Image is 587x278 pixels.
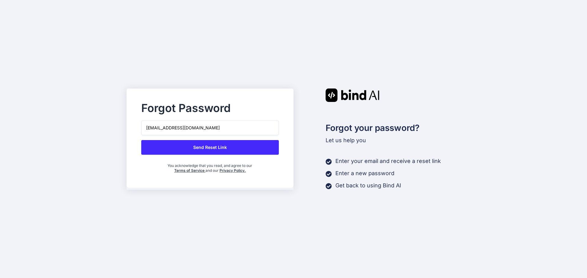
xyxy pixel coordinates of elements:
input: Please Enter Your Email [141,120,279,135]
a: Terms of Service [174,168,205,173]
p: Let us help you [326,136,460,145]
p: Enter your email and receive a reset link [335,157,441,165]
h2: Forgot Password [141,103,279,113]
h2: Forgot your password? [326,121,460,134]
div: You acknowledge that you read, and agree to our and our [164,160,256,173]
p: Enter a new password [335,169,394,178]
p: Get back to using Bind AI [335,181,401,190]
img: Bind AI logo [326,88,379,102]
a: Privacy Policy. [220,168,246,173]
button: Send Reset Link [141,140,279,155]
